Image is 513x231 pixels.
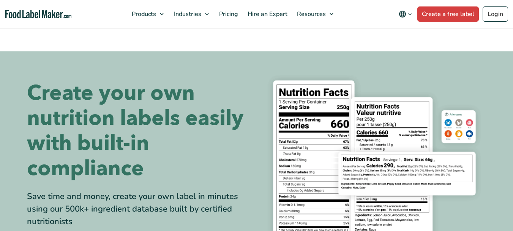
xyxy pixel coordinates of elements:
span: Products [129,10,157,18]
span: Industries [172,10,202,18]
span: Pricing [217,10,239,18]
div: Save time and money, create your own label in minutes using our 500k+ ingredient database built b... [27,190,251,228]
span: Hire an Expert [245,10,288,18]
button: Change language [393,6,417,22]
a: Login [483,6,508,22]
span: Resources [295,10,327,18]
a: Food Label Maker homepage [5,10,72,19]
a: Create a free label [417,6,479,22]
h1: Create your own nutrition labels easily with built-in compliance [27,81,251,181]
